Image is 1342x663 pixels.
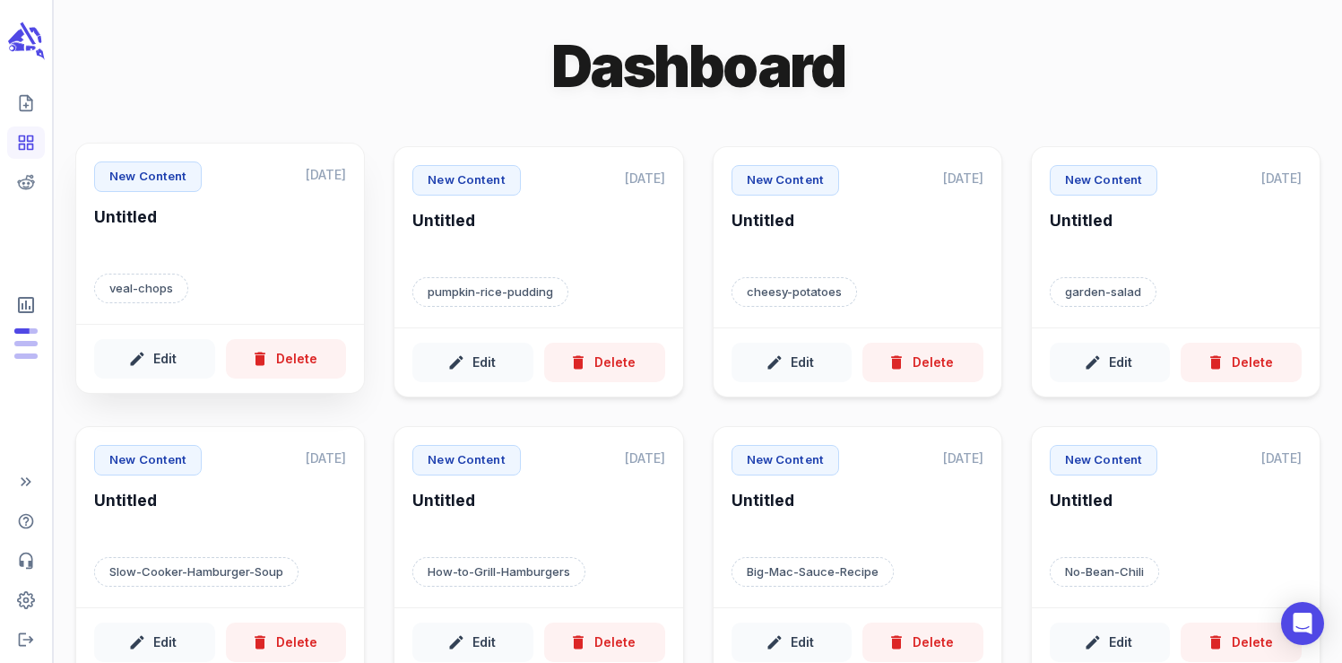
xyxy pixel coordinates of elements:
[732,557,894,588] p: Target keyword: Big-Mac-Sauce-Recipe
[7,166,45,198] span: View your Reddit Intelligence add-on dashboard
[412,165,520,196] p: New Content
[412,343,533,383] button: Edit
[14,328,38,334] span: Posts: 16 of 25 monthly posts used
[1050,623,1171,663] button: Edit
[94,206,346,256] h6: Untitled
[94,623,215,663] button: Edit
[412,210,664,259] h6: Untitled
[7,87,45,119] span: Create new content
[732,277,857,308] p: Target keyword: cheesy-potatoes
[1181,343,1302,383] button: Delete
[412,277,568,308] p: Target keyword: pumpkin-rice-pudding
[551,29,844,103] h1: Dashboard
[306,445,346,471] p: [DATE]
[1181,623,1302,663] button: Delete
[306,161,346,188] p: [DATE]
[862,623,983,663] button: Delete
[7,584,45,616] span: Adjust your account settings
[625,445,665,471] p: [DATE]
[1261,165,1302,191] p: [DATE]
[732,445,839,475] p: New Content
[412,557,585,588] p: Target keyword: How-to-Grill-Hamburgers
[7,466,45,498] span: Expand Sidebar
[7,505,45,537] span: Help Center
[1261,445,1302,471] p: [DATE]
[1050,165,1157,196] p: New Content
[943,445,983,471] p: [DATE]
[14,341,38,346] span: Output Tokens: 0 of 400,000 monthly tokens used. These limits are based on the last model you use...
[94,274,188,304] p: Target keyword: veal-chops
[1050,343,1171,383] button: Edit
[943,165,983,191] p: [DATE]
[625,165,665,191] p: [DATE]
[732,623,853,663] button: Edit
[862,343,983,383] button: Delete
[1050,210,1302,259] h6: Untitled
[226,339,347,379] button: Delete
[14,353,38,359] span: Input Tokens: 0 of 2,000,000 monthly tokens used. These limits are based on the last model you us...
[732,165,839,196] p: New Content
[1281,602,1324,645] div: Open Intercom Messenger
[732,490,983,539] h6: Untitled
[1050,557,1159,588] p: Target keyword: No-Bean-Chili
[544,623,665,663] button: Delete
[7,624,45,656] span: Logout
[226,623,347,663] button: Delete
[412,445,520,475] p: New Content
[94,557,299,588] p: Target keyword: Slow-Cooker-Hamburger-Soup
[412,623,533,663] button: Edit
[7,126,45,159] span: View your content dashboard
[7,545,45,577] span: Contact Support
[732,343,853,383] button: Edit
[7,287,45,323] span: View Subscription & Usage
[1050,277,1156,308] p: Target keyword: garden-salad
[544,343,665,383] button: Delete
[94,445,202,475] p: New Content
[1050,490,1302,539] h6: Untitled
[94,161,202,192] p: New Content
[94,339,215,379] button: Edit
[94,490,346,539] h6: Untitled
[732,210,983,259] h6: Untitled
[1050,445,1157,475] p: New Content
[412,490,664,539] h6: Untitled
